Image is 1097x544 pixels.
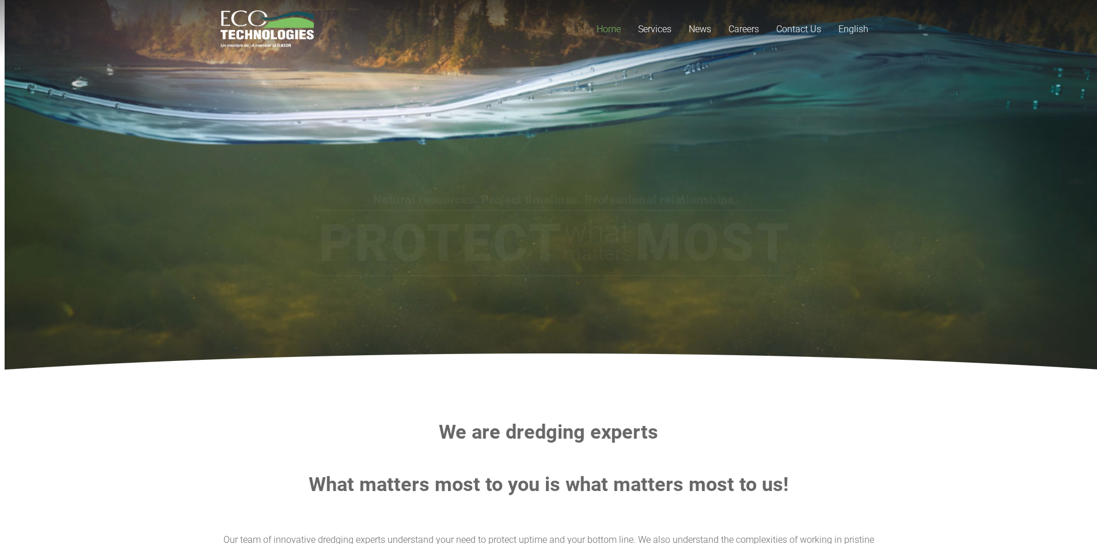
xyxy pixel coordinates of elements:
a: logo_EcoTech_ASDR_RGB [221,10,314,48]
rs-layer: Natural resources. Project timelines. Professional relationships. [373,194,738,206]
rs-layer: Most [635,217,791,269]
rs-layer: what [564,217,630,247]
span: English [838,24,868,35]
rs-layer: Protect [319,217,564,269]
strong: What matters most to you is what matters most to us! [309,473,788,496]
span: Contact Us [776,24,821,35]
rs-layer: matters [564,238,632,268]
span: Services [638,24,671,35]
span: Home [597,24,621,35]
span: News [689,24,711,35]
span: Careers [728,24,759,35]
strong: We are dredging experts [439,420,658,443]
